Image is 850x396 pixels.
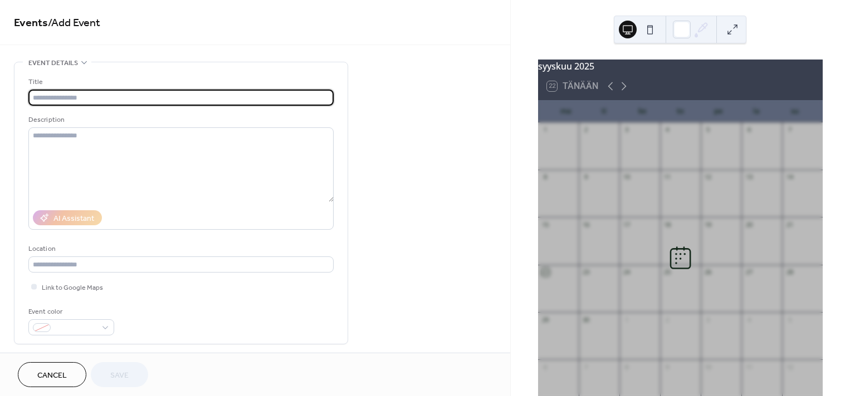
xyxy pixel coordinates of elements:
div: 4 [663,126,672,134]
div: 11 [745,363,753,371]
a: Events [14,12,48,34]
div: 6 [745,126,753,134]
div: su [776,100,814,122]
div: 7 [582,363,590,371]
div: 9 [582,173,590,181]
div: 1 [623,315,631,324]
span: Link to Google Maps [42,282,103,294]
div: 24 [623,268,631,276]
div: 15 [541,220,550,229]
div: to [661,100,699,122]
div: 30 [582,315,590,324]
button: Cancel [18,362,86,387]
div: 2 [582,126,590,134]
div: ke [623,100,661,122]
div: 8 [623,363,631,371]
div: 29 [541,315,550,324]
div: 28 [785,268,794,276]
div: Title [28,76,331,88]
div: 11 [663,173,672,181]
div: Location [28,243,331,255]
div: 14 [785,173,794,181]
div: syyskuu 2025 [538,60,823,73]
div: 2 [663,315,672,324]
span: / Add Event [48,12,100,34]
div: 5 [704,126,712,134]
div: Description [28,114,331,126]
div: 22 [541,268,550,276]
div: 7 [785,126,794,134]
div: 4 [745,315,753,324]
div: 20 [745,220,753,229]
span: Event details [28,57,78,69]
div: 21 [785,220,794,229]
div: 25 [663,268,672,276]
div: la [737,100,775,122]
div: Event color [28,306,112,318]
div: 16 [582,220,590,229]
div: 17 [623,220,631,229]
div: 12 [785,363,794,371]
div: 18 [663,220,672,229]
span: Cancel [37,370,67,382]
div: 10 [623,173,631,181]
div: ti [585,100,623,122]
div: 27 [745,268,753,276]
div: 3 [704,315,712,324]
div: 13 [745,173,753,181]
div: 23 [582,268,590,276]
div: pe [700,100,737,122]
div: 3 [623,126,631,134]
div: ma [547,100,585,122]
div: 26 [704,268,712,276]
div: 6 [541,363,550,371]
div: 9 [663,363,672,371]
div: 10 [704,363,712,371]
div: 12 [704,173,712,181]
div: 1 [541,126,550,134]
div: 19 [704,220,712,229]
div: 5 [785,315,794,324]
div: 8 [541,173,550,181]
